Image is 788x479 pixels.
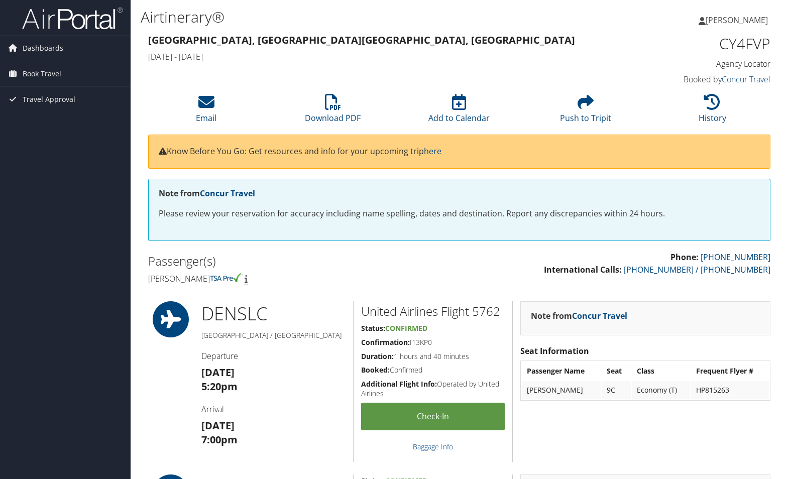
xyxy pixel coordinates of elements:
[305,99,361,124] a: Download PDF
[23,36,63,61] span: Dashboards
[148,51,611,62] h4: [DATE] - [DATE]
[23,87,75,112] span: Travel Approval
[691,381,769,399] td: HP815263
[632,362,690,380] th: Class
[361,403,505,430] a: Check-in
[361,351,505,362] h5: 1 hours and 40 minutes
[626,33,770,54] h1: CY4FVP
[201,380,238,393] strong: 5:20pm
[361,337,505,347] h5: I13KP0
[626,74,770,85] h4: Booked by
[520,345,589,356] strong: Seat Information
[361,323,385,333] strong: Status:
[699,5,778,35] a: [PERSON_NAME]
[361,351,394,361] strong: Duration:
[148,253,452,270] h2: Passenger(s)
[691,362,769,380] th: Frequent Flyer #
[159,188,255,199] strong: Note from
[624,264,770,275] a: [PHONE_NUMBER] / [PHONE_NUMBER]
[572,310,627,321] a: Concur Travel
[361,379,437,389] strong: Additional Flight Info:
[22,7,123,30] img: airportal-logo.png
[560,99,611,124] a: Push to Tripit
[141,7,566,28] h1: Airtinerary®
[385,323,427,333] span: Confirmed
[602,362,631,380] th: Seat
[361,365,390,375] strong: Booked:
[424,146,441,157] a: here
[159,207,760,220] p: Please review your reservation for accuracy including name spelling, dates and destination. Repor...
[201,350,346,362] h4: Departure
[361,303,505,320] h2: United Airlines Flight 5762
[626,58,770,69] h4: Agency Locator
[361,365,505,375] h5: Confirmed
[361,379,505,399] h5: Operated by United Airlines
[706,15,768,26] span: [PERSON_NAME]
[428,99,490,124] a: Add to Calendar
[531,310,627,321] strong: Note from
[23,61,61,86] span: Book Travel
[148,273,452,284] h4: [PERSON_NAME]
[361,337,410,347] strong: Confirmation:
[201,419,235,432] strong: [DATE]
[522,381,601,399] td: [PERSON_NAME]
[201,433,238,446] strong: 7:00pm
[632,381,690,399] td: Economy (T)
[544,264,622,275] strong: International Calls:
[722,74,770,85] a: Concur Travel
[602,381,631,399] td: 9C
[201,301,346,326] h1: DEN SLC
[196,99,216,124] a: Email
[670,252,699,263] strong: Phone:
[200,188,255,199] a: Concur Travel
[699,99,726,124] a: History
[201,366,235,379] strong: [DATE]
[159,145,760,158] p: Know Before You Go: Get resources and info for your upcoming trip
[148,33,575,47] strong: [GEOGRAPHIC_DATA], [GEOGRAPHIC_DATA] [GEOGRAPHIC_DATA], [GEOGRAPHIC_DATA]
[210,273,243,282] img: tsa-precheck.png
[701,252,770,263] a: [PHONE_NUMBER]
[201,330,346,340] h5: [GEOGRAPHIC_DATA] / [GEOGRAPHIC_DATA]
[201,404,346,415] h4: Arrival
[522,362,601,380] th: Passenger Name
[413,442,453,451] a: Baggage Info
